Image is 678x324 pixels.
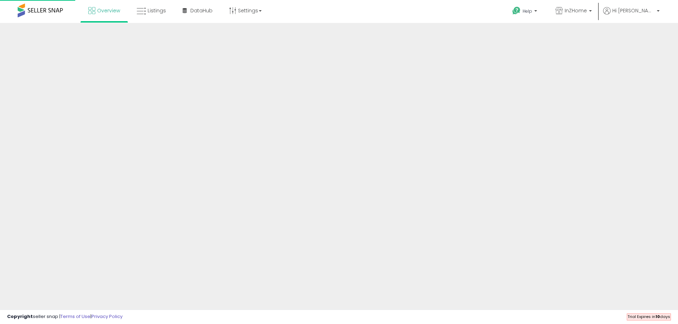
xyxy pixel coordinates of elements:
[60,313,90,320] a: Terms of Use
[190,7,213,14] span: DataHub
[655,314,660,319] b: 10
[612,7,655,14] span: Hi [PERSON_NAME]
[148,7,166,14] span: Listings
[97,7,120,14] span: Overview
[628,314,670,319] span: Trial Expires in days
[91,313,123,320] a: Privacy Policy
[7,313,123,320] div: seller snap | |
[7,313,33,320] strong: Copyright
[512,6,521,15] i: Get Help
[507,1,544,23] a: Help
[603,7,660,23] a: Hi [PERSON_NAME]
[565,7,587,14] span: InZHome
[523,8,532,14] span: Help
